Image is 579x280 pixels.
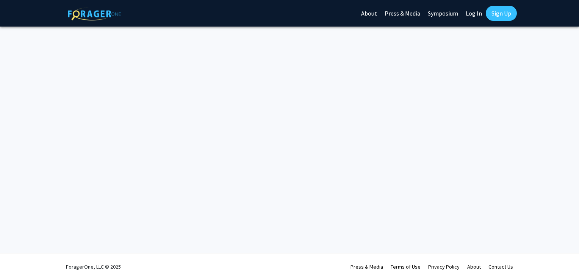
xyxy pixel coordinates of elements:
[488,263,513,270] a: Contact Us
[391,263,421,270] a: Terms of Use
[66,253,121,280] div: ForagerOne, LLC © 2025
[486,6,517,21] a: Sign Up
[467,263,481,270] a: About
[351,263,383,270] a: Press & Media
[428,263,460,270] a: Privacy Policy
[68,7,121,20] img: ForagerOne Logo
